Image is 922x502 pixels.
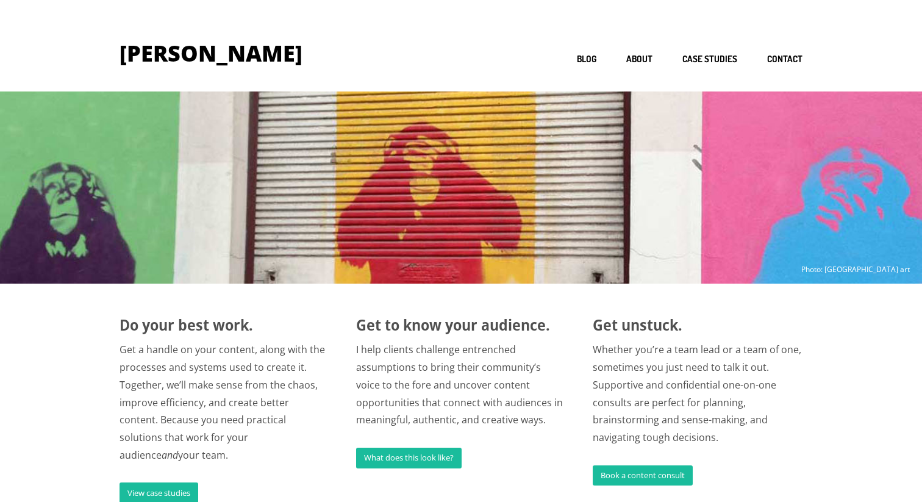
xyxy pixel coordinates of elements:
h3: Do your best work. [120,318,329,332]
a: Contact [767,54,802,65]
a: Case studies [682,54,737,65]
span: What does this look like? [364,452,454,463]
p: I help clients challenge entrenched assumptions to bring their community’s voice to the fore and ... [356,341,565,429]
span: Book a content consult [601,470,685,481]
a: Blog [577,54,596,65]
a: Book a content consult [593,465,693,486]
span: View case studies [127,487,190,498]
h3: Get to know your audience. [356,318,565,332]
p: Whether you’re a team lead or a team of one, sometimes you just need to talk it out. Supportive a... [593,341,802,446]
a: About [626,54,652,65]
h1: [PERSON_NAME] [120,43,302,65]
p: Get a handle on your content, along with the processes and systems used to create it. Together, w... [120,341,329,464]
i: and [162,448,178,462]
h3: Get unstuck. [593,318,802,332]
a: What does this look like? [356,448,462,468]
